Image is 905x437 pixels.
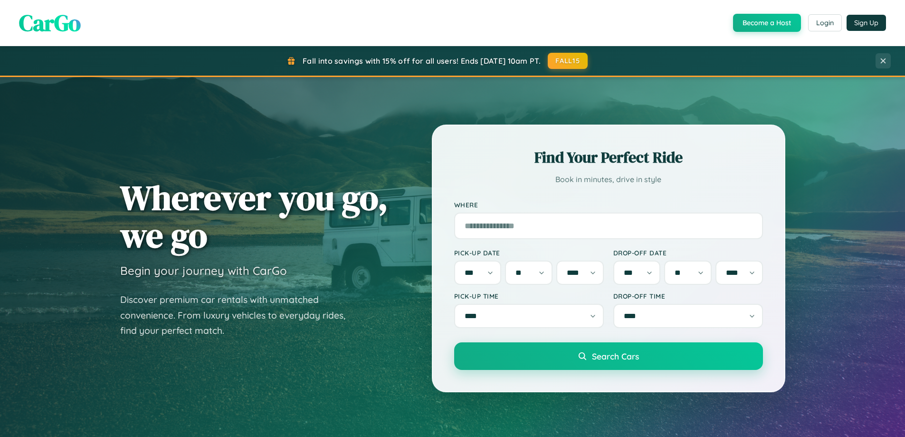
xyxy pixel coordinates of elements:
span: CarGo [19,7,81,39]
h1: Wherever you go, we go [120,179,388,254]
span: Fall into savings with 15% off for all users! Ends [DATE] 10am PT. [303,56,541,66]
h2: Find Your Perfect Ride [454,147,763,168]
button: Sign Up [847,15,886,31]
span: Search Cars [592,351,639,361]
button: Login [808,14,842,31]
button: Become a Host [733,14,801,32]
label: Where [454,201,763,209]
label: Pick-up Time [454,292,604,300]
label: Drop-off Date [613,249,763,257]
h3: Begin your journey with CarGo [120,263,287,278]
button: Search Cars [454,342,763,370]
p: Book in minutes, drive in style [454,173,763,186]
p: Discover premium car rentals with unmatched convenience. From luxury vehicles to everyday rides, ... [120,292,358,339]
label: Drop-off Time [613,292,763,300]
label: Pick-up Date [454,249,604,257]
button: FALL15 [548,53,588,69]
